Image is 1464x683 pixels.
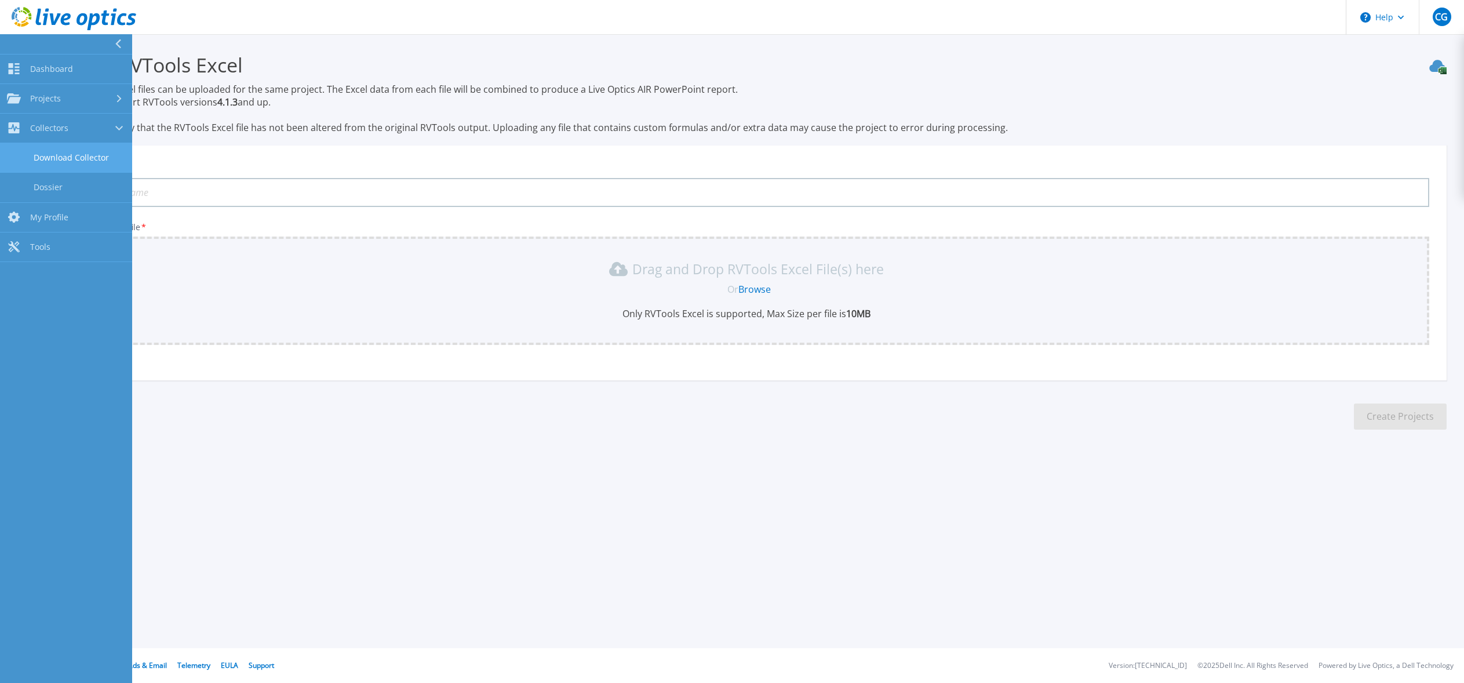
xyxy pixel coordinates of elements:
li: Version: [TECHNICAL_ID] [1109,662,1187,670]
span: Tools [30,242,50,252]
a: EULA [221,660,238,670]
p: Up to 5 RVTools Excel files can be uploaded for the same project. The Excel data from each file w... [46,83,1447,134]
span: Dashboard [30,64,73,74]
span: My Profile [30,212,68,223]
span: Projects [30,93,61,104]
li: © 2025 Dell Inc. All Rights Reserved [1197,662,1308,670]
input: Enter Project Name [64,178,1429,207]
span: CG [1435,12,1448,21]
a: Telemetry [177,660,210,670]
p: Drag and Drop RVTools Excel File(s) here [632,263,884,275]
b: 10MB [846,307,871,320]
a: Support [249,660,274,670]
span: Collectors [30,123,68,133]
strong: 4.1.3 [217,96,238,108]
h3: Upload RVTools Excel [46,52,1447,78]
a: Ads & Email [128,660,167,670]
span: Or [727,283,738,296]
button: Create Projects [1354,404,1447,430]
a: Browse [738,283,771,296]
p: Upload RV Tools file [64,223,1429,232]
li: Powered by Live Optics, a Dell Technology [1319,662,1454,670]
div: Drag and Drop RVTools Excel File(s) here OrBrowseOnly RVTools Excel is supported, Max Size per fi... [71,260,1422,320]
p: Only RVTools Excel is supported, Max Size per file is [71,307,1422,320]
